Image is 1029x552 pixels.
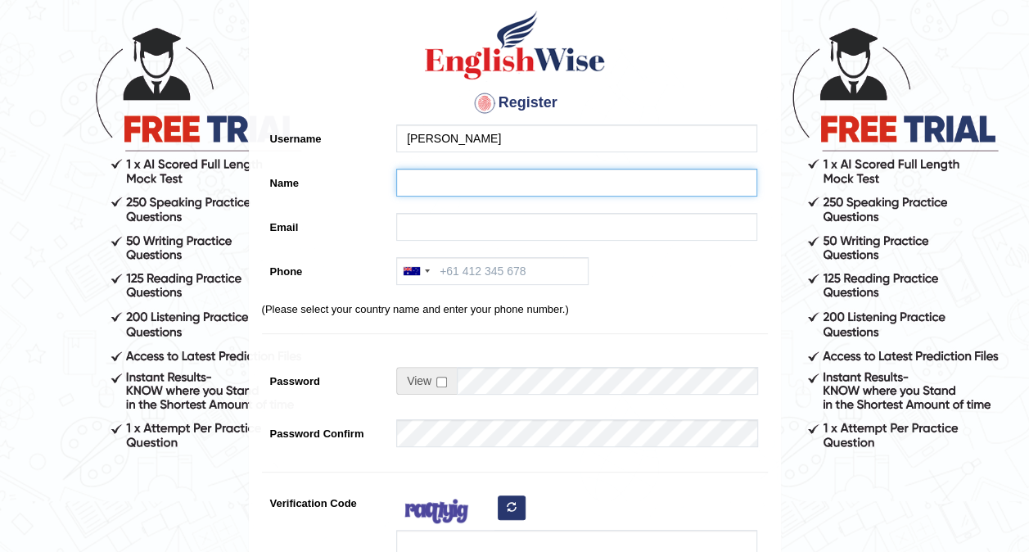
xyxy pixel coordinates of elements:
[436,377,447,387] input: Show/Hide Password
[262,367,389,389] label: Password
[262,213,389,235] label: Email
[262,169,389,191] label: Name
[262,419,389,441] label: Password Confirm
[262,301,768,317] p: (Please select your country name and enter your phone number.)
[396,257,589,285] input: +61 412 345 678
[422,8,608,82] img: Logo of English Wise create a new account for intelligent practice with AI
[397,258,435,284] div: Australia: +61
[262,90,768,116] h4: Register
[262,124,389,147] label: Username
[262,489,389,511] label: Verification Code
[262,257,389,279] label: Phone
